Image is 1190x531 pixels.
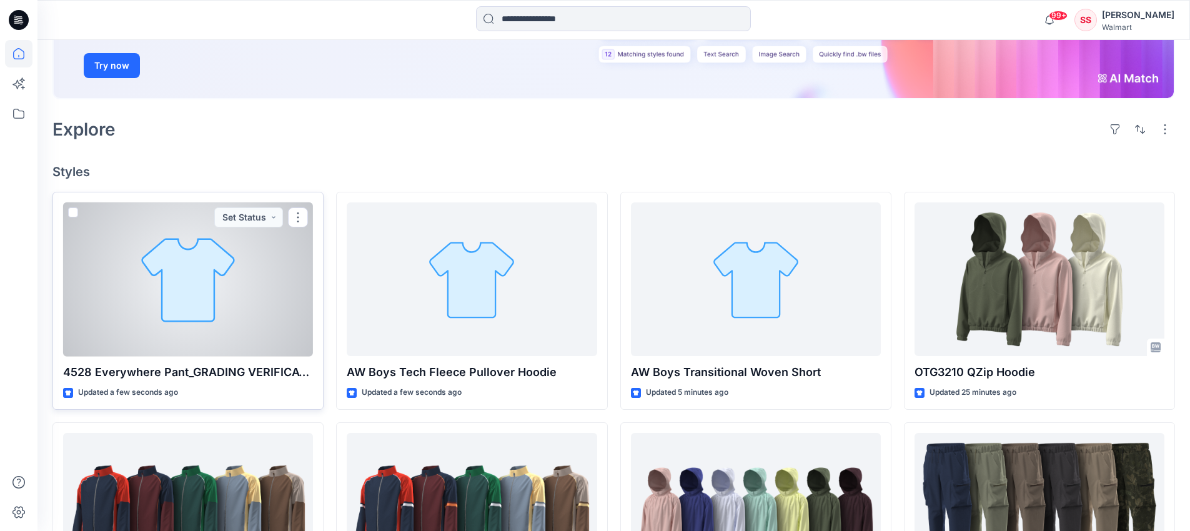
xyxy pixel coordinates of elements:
p: OTG3210 QZip Hoodie [915,364,1164,381]
p: Updated a few seconds ago [78,386,178,399]
h2: Explore [52,119,116,139]
p: Updated 5 minutes ago [646,386,728,399]
a: 4528 Everywhere Pant_GRADING VERIFICATION1 [63,202,313,357]
p: AW Boys Transitional Woven Short [631,364,881,381]
p: Updated a few seconds ago [362,386,462,399]
div: SS [1074,9,1097,31]
div: [PERSON_NAME] [1102,7,1174,22]
h4: Styles [52,164,1175,179]
div: Walmart [1102,22,1174,32]
button: Try now [84,53,140,78]
p: 4528 Everywhere Pant_GRADING VERIFICATION1 [63,364,313,381]
span: 99+ [1049,11,1068,21]
p: AW Boys Tech Fleece Pullover Hoodie [347,364,597,381]
a: OTG3210 QZip Hoodie [915,202,1164,357]
a: AW Boys Tech Fleece Pullover Hoodie [347,202,597,357]
p: Updated 25 minutes ago [930,386,1016,399]
a: AW Boys Transitional Woven Short [631,202,881,357]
